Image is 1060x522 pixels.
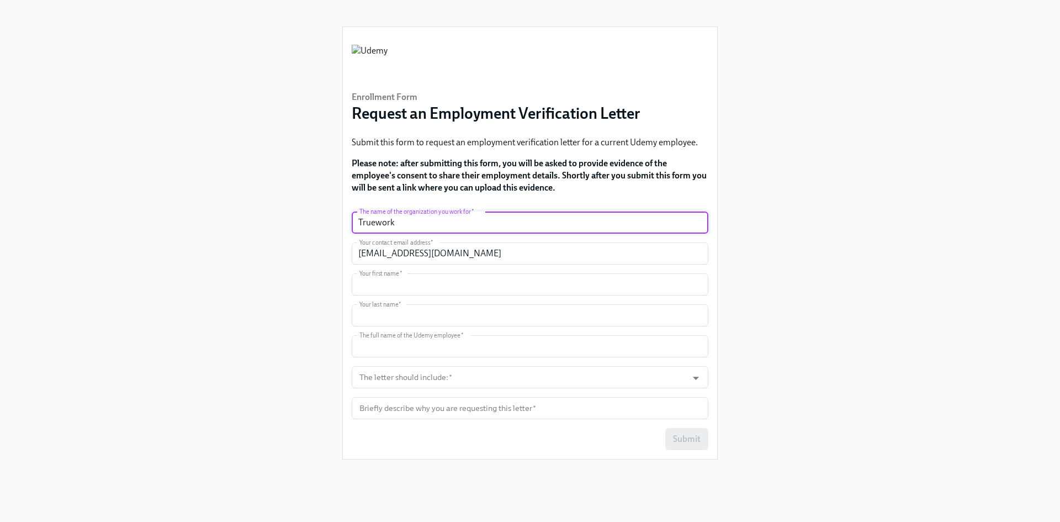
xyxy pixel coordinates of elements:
p: Submit this form to request an employment verification letter for a current Udemy employee. [352,136,708,149]
button: Open [687,370,704,387]
h3: Request an Employment Verification Letter [352,103,640,123]
strong: Please note: after submitting this form, you will be asked to provide evidence of the employee's ... [352,158,707,193]
h6: Enrollment Form [352,91,640,103]
img: Udemy [352,45,388,78]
